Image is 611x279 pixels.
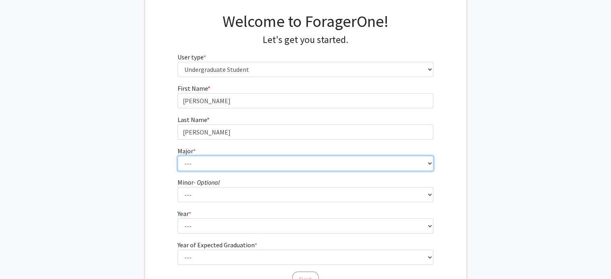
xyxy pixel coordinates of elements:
[178,34,433,46] h4: Let's get you started.
[178,116,207,124] span: Last Name
[178,209,191,218] label: Year
[178,146,196,156] label: Major
[178,177,220,187] label: Minor
[178,52,206,62] label: User type
[178,240,257,250] label: Year of Expected Graduation
[178,84,208,92] span: First Name
[6,243,34,273] iframe: Chat
[194,178,220,186] i: - Optional
[178,12,433,31] h1: Welcome to ForagerOne!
